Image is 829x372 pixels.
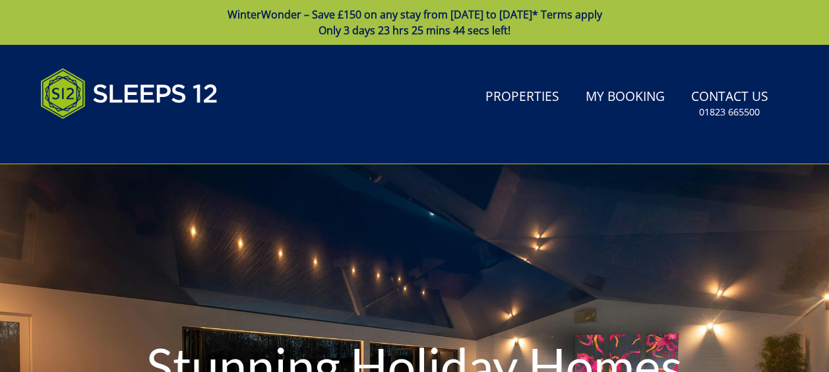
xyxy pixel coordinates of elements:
[319,23,510,38] span: Only 3 days 23 hrs 25 mins 44 secs left!
[699,106,760,119] small: 01823 665500
[686,82,774,125] a: Contact Us01823 665500
[480,82,565,112] a: Properties
[34,135,172,146] iframe: Customer reviews powered by Trustpilot
[40,61,218,127] img: Sleeps 12
[580,82,670,112] a: My Booking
